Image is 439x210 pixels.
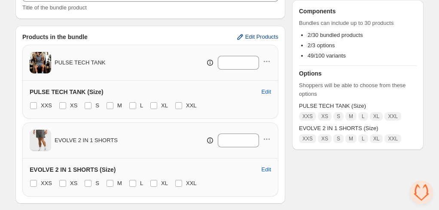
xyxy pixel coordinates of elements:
span: PULSE TECH TANK (Size) [299,102,417,110]
span: XXL [186,180,197,186]
span: PULSE TECH TANK [55,58,105,67]
button: Edit Products [231,30,284,44]
span: XXS [302,113,313,120]
span: M [349,135,353,142]
span: 2/3 options [308,42,335,49]
span: EVOLVE 2 IN 1 SHORTS [55,136,118,145]
span: Edit Products [245,33,278,40]
span: 49/100 variants [308,52,346,59]
span: XS [321,135,328,142]
span: XL [161,102,168,109]
img: EVOLVE 2 IN 1 SHORTS [30,126,51,155]
span: XXL [388,113,398,120]
h3: PULSE TECH TANK (Size) [30,88,104,96]
button: Edit [256,85,276,99]
h3: EVOLVE 2 IN 1 SHORTS (Size) [30,165,116,174]
span: 2/30 bundled products [308,32,363,38]
span: Shoppers will be able to choose from these options [299,81,417,98]
span: XS [321,113,328,120]
span: M [117,102,122,109]
span: XXS [41,180,52,186]
span: XXL [186,102,197,109]
span: XL [373,113,380,120]
span: S [95,102,99,109]
span: S [337,135,340,142]
img: PULSE TECH TANK [30,49,51,77]
span: L [362,135,365,142]
button: Edit [256,163,276,177]
span: M [349,113,353,120]
span: M [117,180,122,186]
span: XS [70,102,77,109]
span: L [140,102,143,109]
h3: Components [299,7,336,15]
span: XL [161,180,168,186]
span: Edit [262,166,271,173]
a: Open chat [410,181,433,204]
span: XXS [41,102,52,109]
span: L [362,113,365,120]
h3: Options [299,69,417,78]
span: XXS [302,135,313,142]
span: EVOLVE 2 IN 1 SHORTS (Size) [299,124,417,133]
span: S [337,113,340,120]
span: XXL [388,135,398,142]
span: Title of the bundle product [22,4,87,11]
span: XS [70,180,77,186]
span: L [140,180,143,186]
h3: Products in the bundle [22,33,88,41]
span: Edit [262,88,271,95]
span: XL [373,135,380,142]
span: Bundles can include up to 30 products [299,19,417,27]
span: S [95,180,99,186]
